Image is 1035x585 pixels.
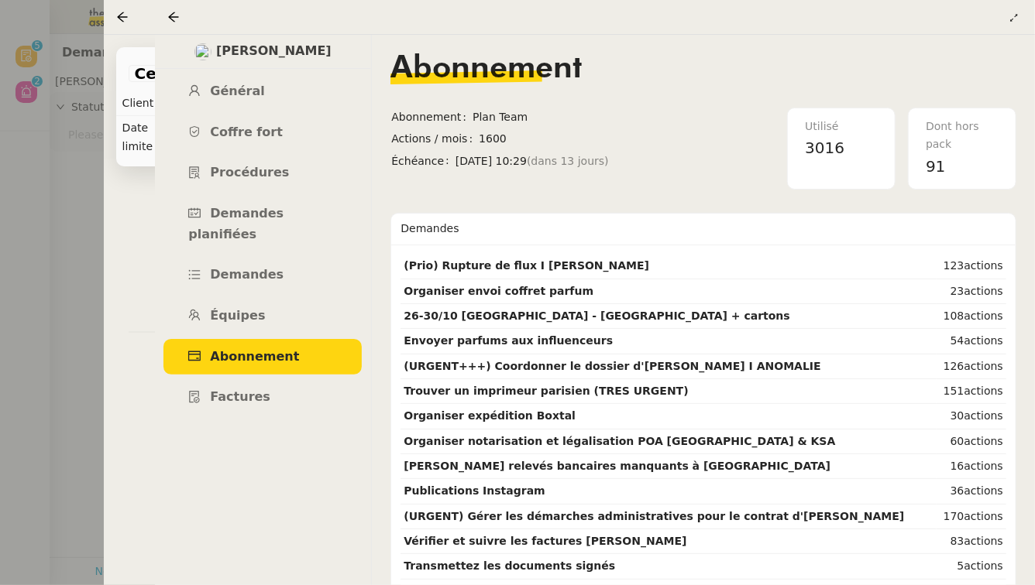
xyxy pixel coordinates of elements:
td: 60 [937,429,1006,454]
span: Factures [210,389,270,404]
strong: (URGENT+++) Coordonner le dossier d'[PERSON_NAME] I ANOMALIE [404,360,820,372]
td: 54 [937,329,1006,354]
td: 83 [937,529,1006,554]
span: Général [210,84,264,98]
a: Équipes [163,298,362,334]
span: Centraliser les fichiers dans le drive commun [135,66,456,81]
span: (dans 13 jours) [527,152,609,170]
div: Demandes [401,214,1006,245]
a: Abonnement [163,339,362,375]
a: Demandes [163,257,362,293]
strong: Envoyer parfums aux influenceurs [404,334,613,347]
td: 16 [937,454,1006,479]
span: Coffre fort [210,125,283,139]
span: 1600 [479,130,786,148]
strong: Vérifier et suivre les factures [PERSON_NAME] [404,535,686,547]
span: Procédures [210,165,289,180]
strong: Transmettez les documents signés [404,559,615,572]
span: actions [965,559,1003,572]
span: Abonnement [210,349,299,364]
span: [DATE] 10:29 [456,152,786,170]
td: 5 [937,554,1006,579]
span: Équipes [210,308,265,323]
span: Actions / mois [391,130,479,148]
div: Utilisé [805,118,878,135]
strong: Organiser envoi coffret parfum [404,285,593,297]
span: 91 [926,157,945,176]
div: Dont hors pack [926,118,999,154]
strong: Organiser expédition Boxtal [404,409,576,422]
span: actions [965,259,1003,272]
span: Demandes [210,267,284,282]
strong: (URGENT) Gérer les démarches administratives pour le contrat d'[PERSON_NAME] [404,510,904,522]
span: actions [965,310,1003,322]
span: actions [965,435,1003,447]
td: 123 [937,254,1006,279]
span: actions [965,409,1003,422]
td: 170 [937,505,1006,529]
td: 151 [937,379,1006,404]
span: Abonnement [390,53,582,84]
td: Client [116,91,186,116]
td: 108 [937,304,1006,329]
strong: Publications Instagram [404,484,545,497]
span: actions [965,385,1003,397]
span: Abonnement [391,108,473,126]
span: actions [965,360,1003,372]
a: Coffre fort [163,115,362,151]
span: actions [965,510,1003,522]
span: 3016 [805,139,844,157]
span: [PERSON_NAME] [216,41,332,62]
td: 30 [937,404,1006,429]
span: Échéance [391,152,456,170]
a: Procédures [163,155,362,191]
a: Demandes planifiées [163,196,362,252]
td: 36 [937,479,1006,504]
img: users%2Fjeuj7FhI7bYLyCU6UIN9LElSS4x1%2Favatar%2F1678820456145.jpeg [194,43,211,60]
span: actions [965,535,1003,547]
strong: (Prio) Rupture de flux I [PERSON_NAME] [404,259,649,272]
strong: 26-30/10 [GEOGRAPHIC_DATA] - [GEOGRAPHIC_DATA] + cartons [404,310,790,322]
span: actions [965,334,1003,347]
td: 23 [937,279,1006,304]
span: actions [965,460,1003,472]
span: actions [965,285,1003,297]
span: Plan Team [473,108,786,126]
span: Demandes planifiées [188,206,284,241]
strong: Trouver un imprimeur parisien (TRES URGENT) [404,385,688,397]
span: actions [965,484,1003,497]
td: Date limite [116,116,186,159]
td: 126 [937,354,1006,379]
strong: [PERSON_NAME] relevés bancaires manquants à [GEOGRAPHIC_DATA] [404,460,830,472]
strong: Organiser notarisation et légalisation POA [GEOGRAPHIC_DATA] & KSA [404,435,835,447]
a: Général [163,74,362,110]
